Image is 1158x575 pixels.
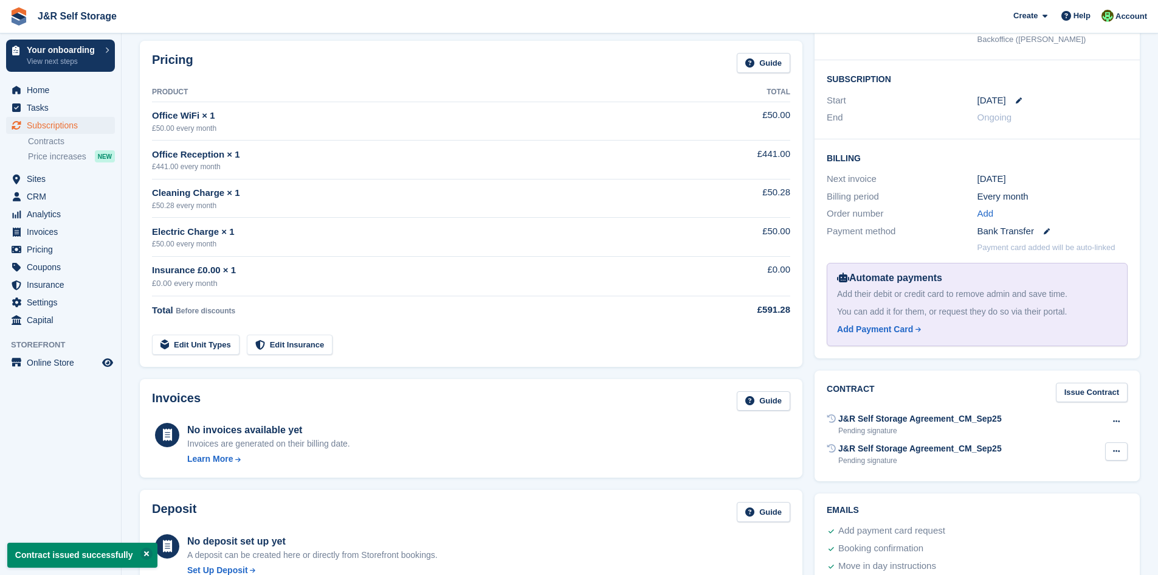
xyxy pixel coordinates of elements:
[1013,10,1038,22] span: Create
[6,188,115,205] a: menu
[27,82,100,99] span: Home
[692,141,790,179] td: £441.00
[977,190,1128,204] div: Every month
[977,112,1012,122] span: Ongoing
[187,549,438,562] p: A deposit can be created here or directly from Storefront bookings.
[838,524,945,538] div: Add payment card request
[152,161,692,172] div: £441.00 every month
[176,307,235,315] span: Before discounts
[837,271,1117,285] div: Automate payments
[27,312,100,329] span: Capital
[6,117,115,134] a: menu
[95,150,115,162] div: NEW
[247,335,333,355] a: Edit Insurance
[6,223,115,240] a: menu
[6,241,115,258] a: menu
[977,242,1115,254] p: Payment card added will be auto-linked
[11,339,121,351] span: Storefront
[977,172,1128,186] div: [DATE]
[838,455,1002,466] div: Pending signature
[6,312,115,329] a: menu
[187,534,438,549] div: No deposit set up yet
[187,437,350,450] div: Invoices are generated on their billing date.
[27,56,99,67] p: View next steps
[6,276,115,293] a: menu
[827,190,977,204] div: Billing period
[28,136,115,147] a: Contracts
[737,391,790,411] a: Guide
[152,53,193,73] h2: Pricing
[152,391,201,411] h2: Invoices
[28,151,86,162] span: Price increases
[692,256,790,296] td: £0.00
[152,225,692,239] div: Electric Charge × 1
[27,276,100,293] span: Insurance
[27,170,100,187] span: Sites
[977,225,1128,239] div: Bank Transfer
[152,335,240,355] a: Edit Unit Types
[6,40,115,72] a: Your onboarding View next steps
[6,354,115,371] a: menu
[152,200,692,211] div: £50.28 every month
[827,94,977,108] div: Start
[977,207,994,221] a: Add
[827,72,1128,85] h2: Subscription
[152,83,692,102] th: Product
[837,323,913,336] div: Add Payment Card
[827,506,1128,515] h2: Emails
[977,33,1128,46] div: Backoffice ([PERSON_NAME])
[152,502,196,522] h2: Deposit
[27,117,100,134] span: Subscriptions
[152,305,173,315] span: Total
[737,502,790,522] a: Guide
[152,148,692,162] div: Office Reception × 1
[152,239,692,249] div: £50.00 every month
[837,323,1112,336] a: Add Payment Card
[1101,10,1114,22] img: Steve Pollicott
[827,172,977,186] div: Next invoice
[692,303,790,317] div: £591.28
[187,453,233,465] div: Learn More
[837,288,1117,301] div: Add their debit or credit card to remove admin and save time.
[100,355,115,370] a: Preview store
[838,559,936,574] div: Move in day instructions
[827,207,977,221] div: Order number
[187,453,350,465] a: Learn More
[27,188,100,205] span: CRM
[692,179,790,217] td: £50.28
[737,53,790,73] a: Guide
[827,383,875,403] h2: Contract
[692,83,790,102] th: Total
[1074,10,1091,22] span: Help
[1115,10,1147,23] span: Account
[27,241,100,258] span: Pricing
[838,413,1002,425] div: J&R Self Storage Agreement_CM_Sep25
[977,94,1006,108] time: 2025-10-01 00:00:00 UTC
[152,263,692,277] div: Insurance £0.00 × 1
[6,294,115,311] a: menu
[27,354,100,371] span: Online Store
[187,423,350,437] div: No invoices available yet
[152,123,692,134] div: £50.00 every month
[692,102,790,140] td: £50.00
[6,82,115,99] a: menu
[6,259,115,276] a: menu
[1056,383,1128,403] a: Issue Contract
[152,186,692,200] div: Cleaning Charge × 1
[10,7,28,26] img: stora-icon-8386f47178a22dfd0bd8f6a31ec36ba5ce8667c1dd55bd0f319d3a0aa187defe.svg
[33,6,122,26] a: J&R Self Storage
[837,305,1117,318] div: You can add it for them, or request they do so via their portal.
[28,150,115,163] a: Price increases NEW
[27,99,100,116] span: Tasks
[27,294,100,311] span: Settings
[152,277,692,290] div: £0.00 every month
[827,111,977,125] div: End
[6,99,115,116] a: menu
[27,206,100,223] span: Analytics
[27,223,100,240] span: Invoices
[7,543,157,568] p: Contract issued successfully
[838,425,1002,436] div: Pending signature
[27,46,99,54] p: Your onboarding
[27,259,100,276] span: Coupons
[6,206,115,223] a: menu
